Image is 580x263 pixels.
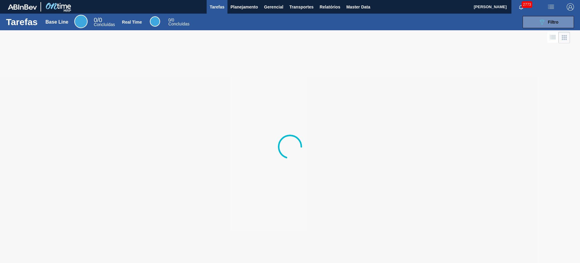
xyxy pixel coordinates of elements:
[94,17,97,23] span: 0
[168,18,174,22] span: / 0
[168,18,171,22] span: 0
[547,3,555,11] img: userActions
[94,22,115,27] span: Concluídas
[46,19,69,25] div: Base Line
[6,18,38,25] h1: Tarefas
[8,4,37,10] img: TNhmsLtSVTkK8tSr43FrP2fwEKptu5GPRR3wAAAABJRU5ErkJggg==
[289,3,314,11] span: Transportes
[210,3,224,11] span: Tarefas
[74,15,88,28] div: Base Line
[567,3,574,11] img: Logout
[150,16,160,27] div: Real Time
[122,20,142,25] div: Real Time
[168,18,189,26] div: Real Time
[548,20,559,25] span: Filtro
[94,17,102,23] span: / 0
[523,16,574,28] button: Filtro
[511,3,531,11] button: Notificações
[94,18,115,27] div: Base Line
[320,3,340,11] span: Relatórios
[346,3,370,11] span: Master Data
[230,3,258,11] span: Planejamento
[168,21,189,26] span: Concluídas
[264,3,283,11] span: Gerencial
[522,1,532,8] span: 2773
